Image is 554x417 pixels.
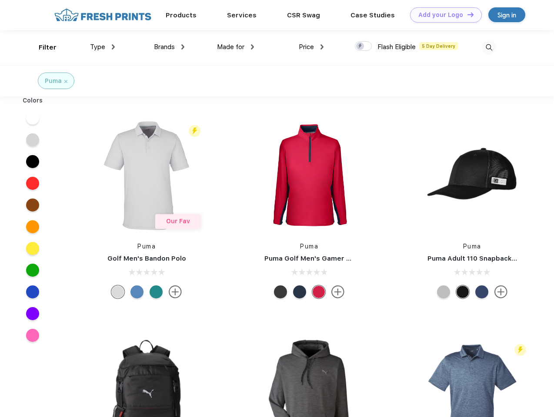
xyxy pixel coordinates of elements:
[227,11,257,19] a: Services
[137,243,156,250] a: Puma
[130,285,144,298] div: Lake Blue
[456,285,469,298] div: Pma Blk with Pma Blk
[251,118,367,233] img: func=resize&h=266
[300,243,318,250] a: Puma
[264,255,402,262] a: Puma Golf Men's Gamer Golf Quarter-Zip
[377,43,416,51] span: Flash Eligible
[497,10,516,20] div: Sign in
[419,42,458,50] span: 5 Day Delivery
[166,218,190,225] span: Our Fav
[150,285,163,298] div: Green Lagoon
[293,285,306,298] div: Navy Blazer
[494,285,507,298] img: more.svg
[107,255,186,262] a: Golf Men's Bandon Polo
[514,344,526,356] img: flash_active_toggle.svg
[320,44,324,50] img: dropdown.png
[299,43,314,51] span: Price
[45,76,62,86] div: Puma
[287,11,320,19] a: CSR Swag
[488,7,525,22] a: Sign in
[64,80,67,83] img: filter_cancel.svg
[467,12,474,17] img: DT
[331,285,344,298] img: more.svg
[154,43,175,51] span: Brands
[414,118,530,233] img: func=resize&h=266
[169,285,182,298] img: more.svg
[463,243,481,250] a: Puma
[189,125,200,137] img: flash_active_toggle.svg
[418,11,463,19] div: Add your Logo
[111,285,124,298] div: High Rise
[90,43,105,51] span: Type
[482,40,496,55] img: desktop_search.svg
[251,44,254,50] img: dropdown.png
[217,43,244,51] span: Made for
[181,44,184,50] img: dropdown.png
[16,96,50,105] div: Colors
[89,118,204,233] img: func=resize&h=266
[475,285,488,298] div: Peacoat with Qut Shd
[274,285,287,298] div: Puma Black
[312,285,325,298] div: Ski Patrol
[166,11,197,19] a: Products
[112,44,115,50] img: dropdown.png
[39,43,57,53] div: Filter
[437,285,450,298] div: Quarry with Brt Whit
[52,7,154,23] img: fo%20logo%202.webp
